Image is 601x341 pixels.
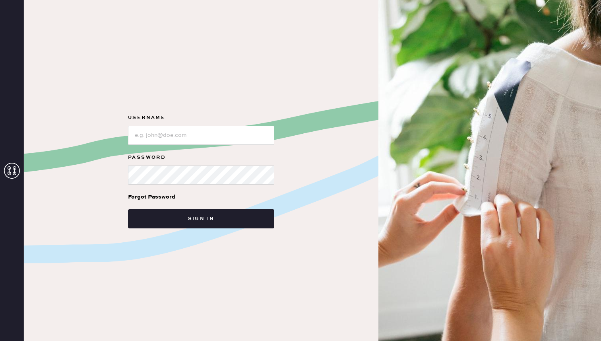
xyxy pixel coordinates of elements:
input: e.g. john@doe.com [128,126,274,145]
label: Password [128,153,274,162]
button: Sign in [128,209,274,228]
label: Username [128,113,274,123]
div: Forgot Password [128,193,175,201]
a: Forgot Password [128,185,175,209]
